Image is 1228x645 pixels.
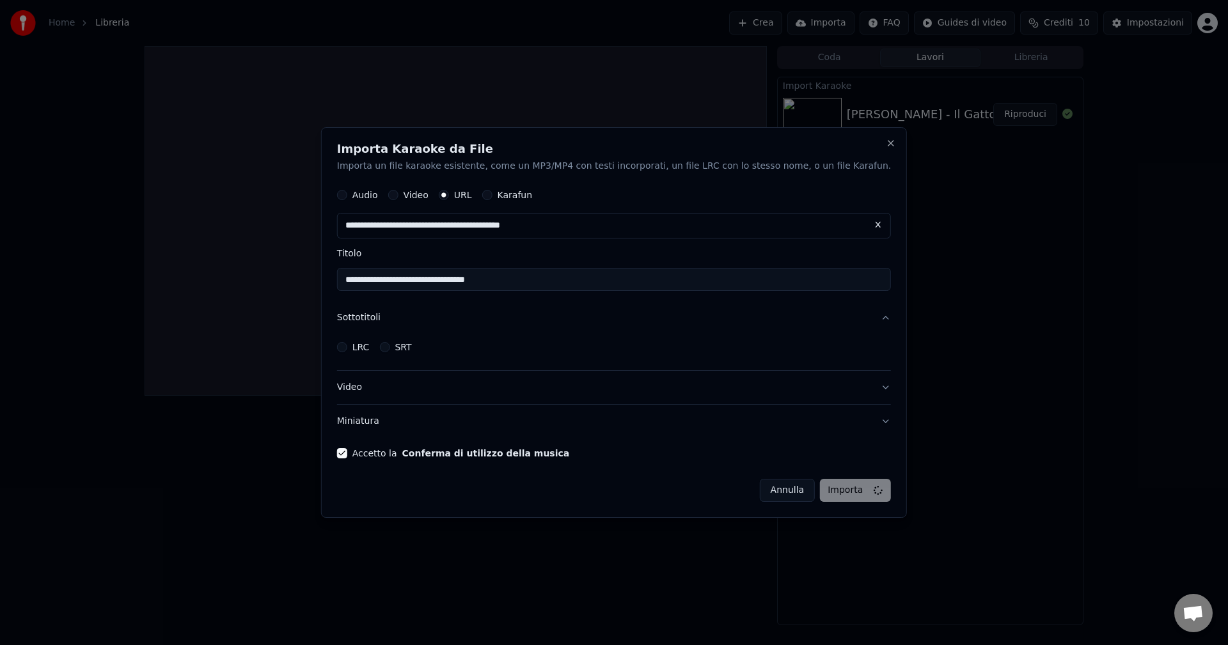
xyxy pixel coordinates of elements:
[454,191,472,200] label: URL
[337,302,891,335] button: Sottotitoli
[498,191,533,200] label: Karafun
[404,191,429,200] label: Video
[337,143,891,155] h2: Importa Karaoke da File
[352,343,370,352] label: LRC
[337,160,891,173] p: Importa un file karaoke esistente, come un MP3/MP4 con testi incorporati, un file LRC con lo stes...
[760,479,815,502] button: Annulla
[402,449,570,458] button: Accetto la
[352,449,569,458] label: Accetto la
[337,335,891,371] div: Sottotitoli
[337,249,891,258] label: Titolo
[337,371,891,405] button: Video
[337,405,891,438] button: Miniatura
[352,191,378,200] label: Audio
[395,343,411,352] label: SRT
